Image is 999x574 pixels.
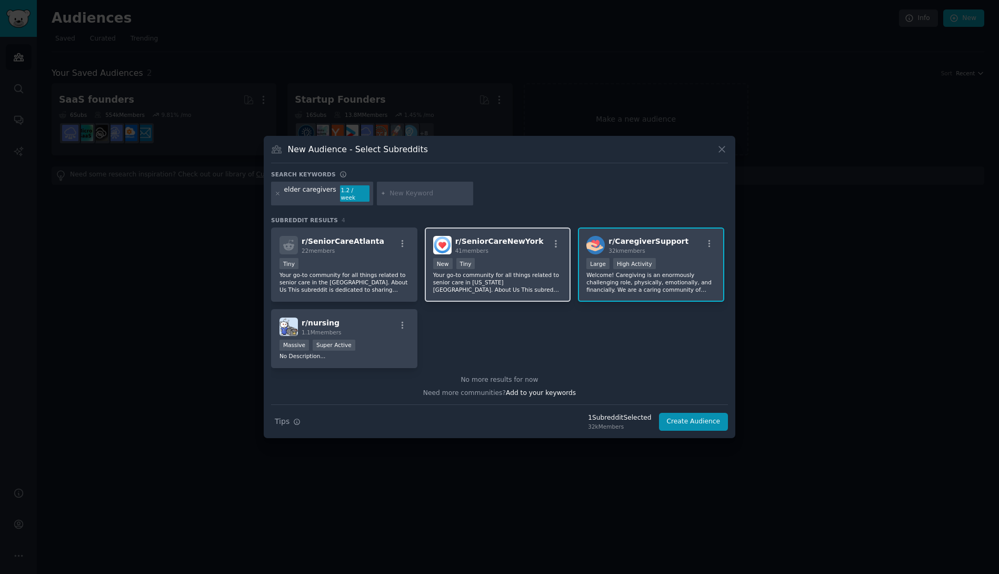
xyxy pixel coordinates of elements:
[271,171,336,178] h3: Search keywords
[389,189,469,199] input: New Keyword
[456,258,475,269] div: Tiny
[279,271,409,293] p: Your go-to community for all things related to senior care in the [GEOGRAPHIC_DATA]. About Us Thi...
[586,271,716,293] p: Welcome! Caregiving is an enormously challenging role, physically, emotionally, and financially. ...
[271,412,304,431] button: Tips
[433,271,563,293] p: Your go-to community for all things related to senior care in [US_STATE][GEOGRAPHIC_DATA]. About ...
[506,389,576,397] span: Add to your keywords
[586,236,605,254] img: CaregiverSupport
[288,144,428,155] h3: New Audience - Select Subreddits
[313,340,355,351] div: Super Active
[588,413,651,423] div: 1 Subreddit Selected
[586,258,610,269] div: Large
[302,319,339,327] span: r/ nursing
[279,318,298,336] img: nursing
[279,340,309,351] div: Massive
[302,329,342,335] span: 1.1M members
[342,217,345,223] span: 4
[588,423,651,430] div: 32k Members
[279,352,409,360] p: No Description...
[284,185,336,202] div: elder caregivers
[608,248,645,254] span: 32k members
[340,185,369,202] div: 1.2 / week
[433,258,453,269] div: New
[455,237,544,245] span: r/ SeniorCareNewYork
[302,248,335,254] span: 22 members
[275,416,289,427] span: Tips
[433,236,452,254] img: SeniorCareNewYork
[455,248,488,254] span: 41 members
[271,375,728,385] div: No more results for now
[271,216,338,224] span: Subreddit Results
[271,385,728,398] div: Need more communities?
[659,413,728,431] button: Create Audience
[613,258,656,269] div: High Activity
[608,237,688,245] span: r/ CaregiverSupport
[302,237,384,245] span: r/ SeniorCareAtlanta
[279,258,298,269] div: Tiny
